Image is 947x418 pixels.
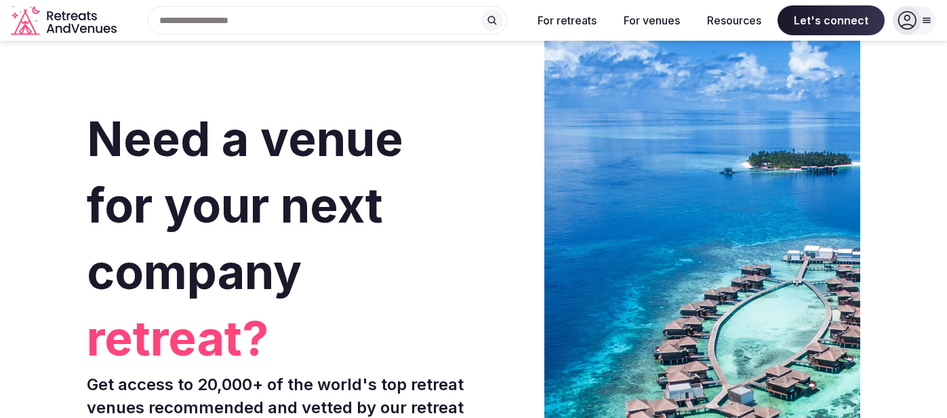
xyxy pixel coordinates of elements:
span: Need a venue for your next company [87,110,403,301]
svg: Retreats and Venues company logo [11,5,119,36]
a: Visit the homepage [11,5,119,36]
button: Resources [696,5,772,35]
span: retreat? [87,305,468,372]
span: Let's connect [778,5,885,35]
button: For venues [613,5,691,35]
button: For retreats [527,5,607,35]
